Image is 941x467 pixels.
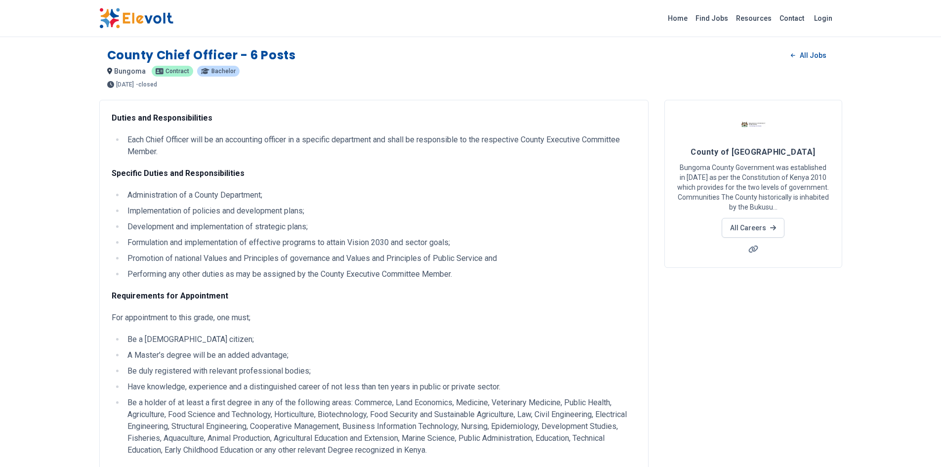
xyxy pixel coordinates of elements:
li: Be duly registered with relevant professional bodies; [124,365,636,377]
p: Bungoma County Government was established in [DATE] as per the Constitution of Kenya 2010 which p... [677,163,830,212]
span: bungoma [114,67,146,75]
li: Have knowledge, experience and a distinguished career of not less than ten years in public or pri... [124,381,636,393]
h1: County Chief Officer - 6 Posts [107,47,296,63]
a: All Careers [722,218,784,238]
li: Performing any other duties as may be assigned by the County Executive Committee Member. [124,268,636,280]
a: Resources [732,10,776,26]
strong: Duties and Responsibilities [112,113,212,123]
a: Find Jobs [692,10,732,26]
a: All Jobs [783,48,834,63]
li: Development and implementation of strategic plans; [124,221,636,233]
strong: Specific Duties and Responsibilities [112,169,245,178]
span: County of [GEOGRAPHIC_DATA] [691,147,815,157]
img: County of Bungoma [741,112,766,137]
li: Be a holder of at least a first degree in any of the following areas: Commerce, Land Economics, M... [124,397,636,456]
p: For appointment to this grade, one must; [112,312,636,324]
li: Each Chief Officer will be an accounting officer in a specific department and shall be responsibl... [124,134,636,158]
li: Promotion of national Values and Principles of governance and Values and Principles of Public Ser... [124,253,636,264]
li: Be a [DEMOGRAPHIC_DATA] citizen; [124,334,636,345]
span: contract [165,68,189,74]
li: Administration of a County Department; [124,189,636,201]
li: A Master’s degree will be an added advantage; [124,349,636,361]
p: - closed [136,82,157,87]
strong: Requirements for Appointment [112,291,228,300]
a: Contact [776,10,808,26]
span: bachelor [211,68,236,74]
img: Elevolt [99,8,173,29]
li: Formulation and implementation of effective programs to attain Vision 2030 and sector goals; [124,237,636,249]
iframe: Advertisement [664,280,842,418]
li: Implementation of policies and development plans; [124,205,636,217]
a: Home [664,10,692,26]
a: Login [808,8,838,28]
span: [DATE] [116,82,134,87]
